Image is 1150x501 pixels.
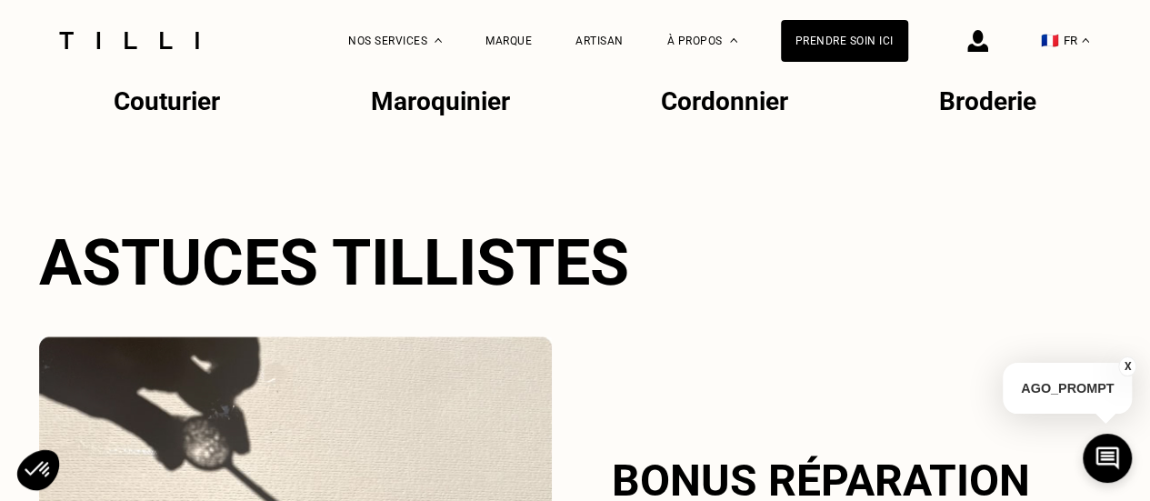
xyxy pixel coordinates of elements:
[939,86,1036,116] p: Broderie
[485,35,532,47] a: Marque
[1041,32,1059,49] span: 🇫🇷
[781,20,908,62] a: Prendre soin ici
[1082,38,1089,43] img: menu déroulant
[730,38,737,43] img: Menu déroulant à propos
[575,35,624,47] a: Artisan
[661,86,788,116] p: Cordonnier
[967,30,988,52] img: icône connexion
[1118,356,1136,376] button: X
[53,32,205,49] img: Logo du service de couturière Tilli
[1003,363,1132,414] p: AGO_PROMPT
[114,86,220,116] p: Couturier
[435,38,442,43] img: Menu déroulant
[39,225,1112,300] h2: Astuces Tillistes
[371,86,510,116] p: Maroquinier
